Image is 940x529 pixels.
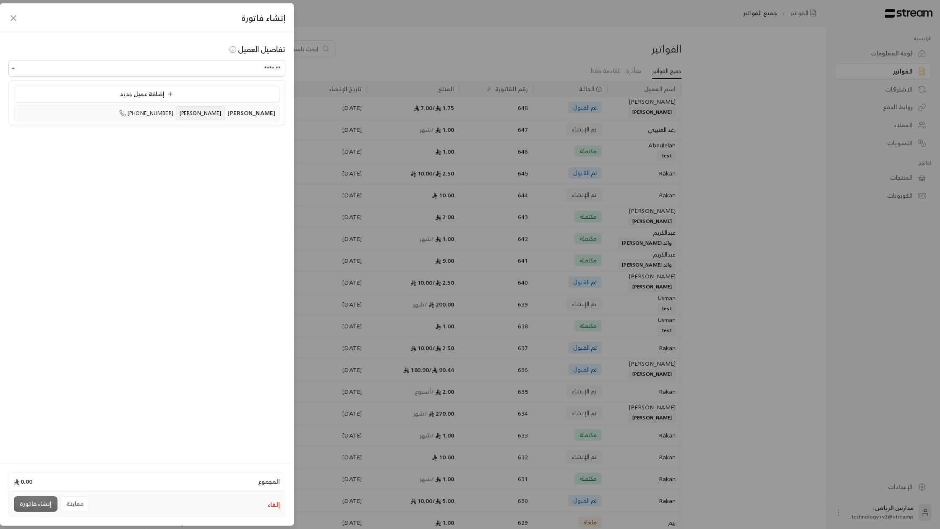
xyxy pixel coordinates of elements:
span: إضافة عميل جديد [120,89,177,99]
button: Close [8,63,18,73]
span: 0.00 [14,477,32,486]
span: المجموع [258,477,280,486]
span: [PERSON_NAME] [227,107,275,118]
span: إنشاء فاتورة [241,10,285,25]
span: تفاصيل العميل [228,42,286,56]
span: [PHONE_NUMBER] [119,108,173,118]
button: إلغاء [268,500,280,509]
span: [PERSON_NAME] [176,106,225,120]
